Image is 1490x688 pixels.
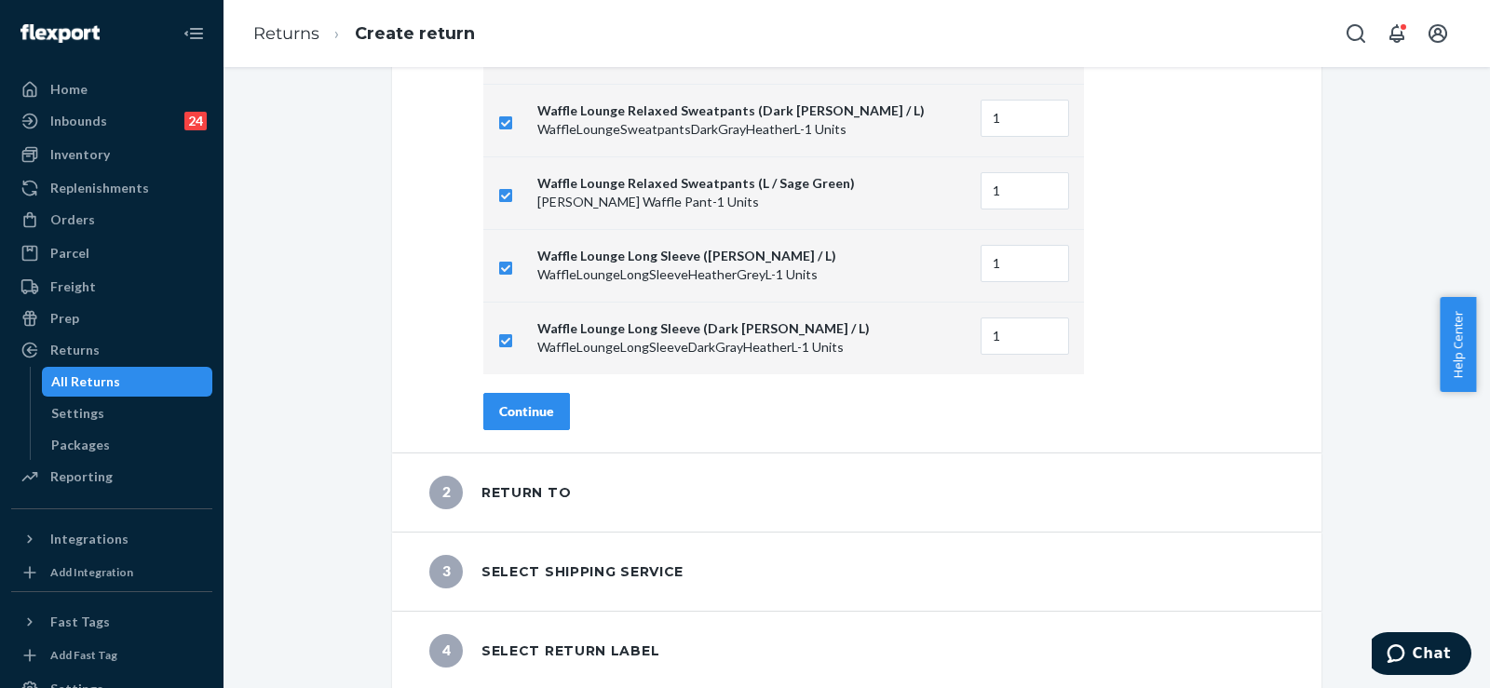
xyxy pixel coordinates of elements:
div: Select shipping service [429,555,684,588]
button: Close Navigation [175,15,212,52]
div: Reporting [50,467,113,486]
a: Packages [42,430,213,460]
a: Reporting [11,462,212,492]
a: Inbounds24 [11,106,212,136]
a: Returns [253,23,319,44]
p: Waffle Lounge Long Sleeve ([PERSON_NAME] / L) [537,247,966,265]
div: 24 [184,112,207,130]
a: Create return [355,23,475,44]
p: Waffle Lounge Long Sleeve (Dark [PERSON_NAME] / L) [537,319,966,338]
p: WaffleLoungeSweatpantsDarkGrayHeatherL - 1 Units [537,120,966,139]
div: Home [50,80,88,99]
div: Inventory [50,145,110,164]
a: Add Fast Tag [11,644,212,667]
a: Parcel [11,238,212,268]
p: WaffleLoungeLongSleeveDarkGrayHeatherL - 1 Units [537,338,966,357]
a: All Returns [42,367,213,397]
div: Inbounds [50,112,107,130]
div: Orders [50,210,95,229]
div: Replenishments [50,179,149,197]
p: [PERSON_NAME] Waffle Pant - 1 Units [537,193,966,211]
div: All Returns [51,372,120,391]
iframe: Opens a widget where you can chat to one of our agents [1372,632,1471,679]
p: WaffleLoungeLongSleeveHeatherGreyL - 1 Units [537,265,966,284]
p: Waffle Lounge Relaxed Sweatpants (L / Sage Green) [537,174,966,193]
div: Packages [51,436,110,454]
span: 4 [429,634,463,668]
img: Flexport logo [20,24,100,43]
a: Add Integration [11,561,212,584]
input: Enter quantity [981,317,1069,355]
input: Enter quantity [981,245,1069,282]
input: Enter quantity [981,172,1069,209]
div: Freight [50,277,96,296]
div: Continue [499,402,554,421]
button: Fast Tags [11,607,212,637]
div: Return to [429,476,571,509]
div: Select return label [429,634,659,668]
div: Parcel [50,244,89,263]
button: Continue [483,393,570,430]
div: Fast Tags [50,613,110,631]
input: Enter quantity [981,100,1069,137]
div: Settings [51,404,104,423]
a: Orders [11,205,212,235]
a: Freight [11,272,212,302]
button: Open Search Box [1337,15,1375,52]
div: Add Integration [50,564,133,580]
div: Add Fast Tag [50,647,117,663]
a: Settings [42,398,213,428]
div: Integrations [50,530,129,548]
ol: breadcrumbs [238,7,490,61]
p: Waffle Lounge Relaxed Sweatpants (Dark [PERSON_NAME] / L) [537,101,966,120]
span: 2 [429,476,463,509]
a: Home [11,74,212,104]
a: Returns [11,335,212,365]
span: 3 [429,555,463,588]
div: Returns [50,341,100,359]
div: Prep [50,309,79,328]
a: Inventory [11,140,212,169]
a: Prep [11,304,212,333]
a: Replenishments [11,173,212,203]
button: Open notifications [1378,15,1415,52]
button: Help Center [1440,297,1476,392]
button: Open account menu [1419,15,1456,52]
button: Integrations [11,524,212,554]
